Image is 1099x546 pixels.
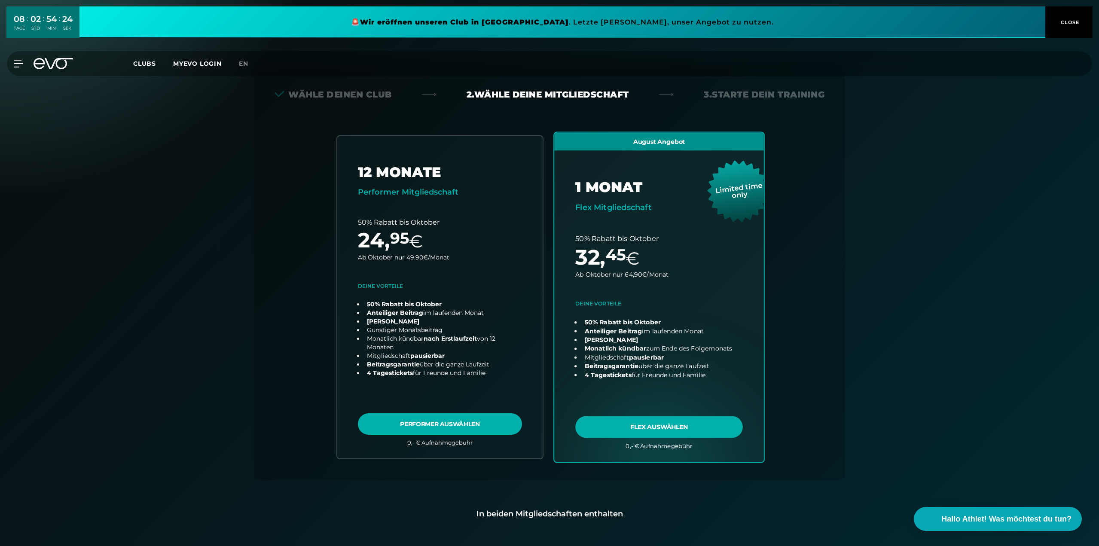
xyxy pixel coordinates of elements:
div: 24 [62,13,73,25]
div: 54 [46,13,57,25]
a: choose plan [554,132,764,462]
span: CLOSE [1059,18,1080,26]
div: STD [31,25,41,31]
div: 3. Starte dein Training [704,88,824,101]
a: en [239,59,259,69]
div: : [43,14,44,37]
a: Clubs [133,59,173,67]
button: CLOSE [1045,6,1093,38]
span: en [239,60,248,67]
div: In beiden Mitgliedschaften enthalten [268,508,831,520]
a: MYEVO LOGIN [173,60,222,67]
div: 02 [31,13,41,25]
div: TAGE [14,25,25,31]
div: : [27,14,28,37]
div: : [59,14,60,37]
a: choose plan [337,136,543,459]
div: 08 [14,13,25,25]
div: SEK [62,25,73,31]
span: Clubs [133,60,156,67]
div: MIN [46,25,57,31]
div: 2. Wähle deine Mitgliedschaft [467,88,629,101]
button: Hallo Athlet! Was möchtest du tun? [914,507,1082,531]
span: Hallo Athlet! Was möchtest du tun? [941,513,1072,525]
div: Wähle deinen Club [275,88,392,101]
